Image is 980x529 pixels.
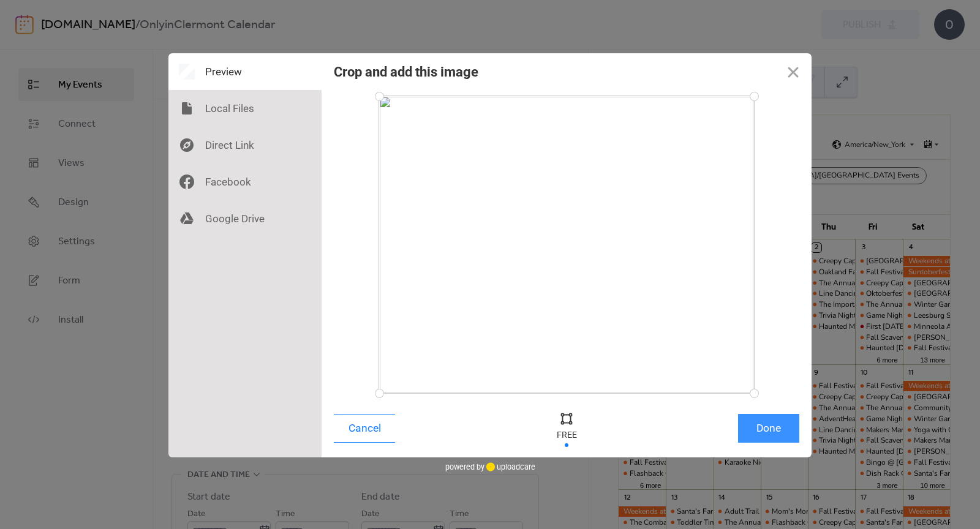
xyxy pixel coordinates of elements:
[484,462,535,471] a: uploadcare
[168,127,322,163] div: Direct Link
[168,200,322,237] div: Google Drive
[168,163,322,200] div: Facebook
[168,53,322,90] div: Preview
[334,64,478,80] div: Crop and add this image
[775,53,812,90] button: Close
[738,414,799,443] button: Done
[334,414,395,443] button: Cancel
[445,457,535,476] div: powered by
[168,90,322,127] div: Local Files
